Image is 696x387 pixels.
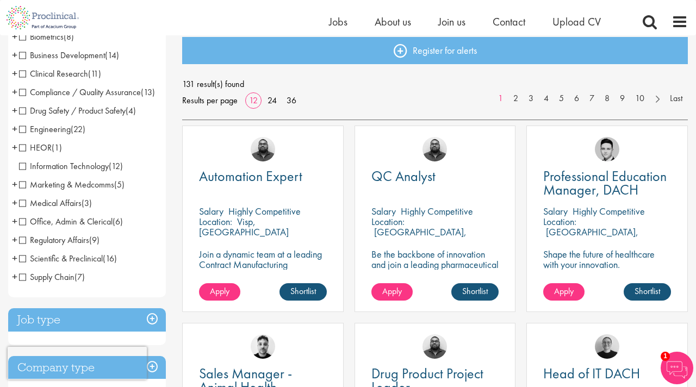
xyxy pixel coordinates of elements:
span: + [12,102,17,118]
span: (6) [113,216,123,227]
img: Ashley Bennett [422,137,447,161]
span: Join us [438,15,465,29]
a: Upload CV [552,15,601,29]
span: Automation Expert [199,167,302,185]
p: Highly Competitive [573,205,645,217]
span: + [12,65,17,82]
h3: Job type [8,308,166,332]
a: Head of IT DACH [543,367,671,380]
span: Marketing & Medcomms [19,179,114,190]
span: Salary [543,205,568,217]
span: Head of IT DACH [543,364,640,383]
span: + [12,269,17,285]
span: HEOR [19,142,52,153]
a: 12 [245,95,262,106]
span: Apply [210,285,229,297]
span: Office, Admin & Clerical [19,216,113,227]
a: 6 [569,92,585,105]
a: 1 [493,92,508,105]
span: Apply [554,285,574,297]
a: 3 [523,92,539,105]
span: Scientific & Preclinical [19,253,103,264]
span: + [12,213,17,229]
img: Connor Lynes [595,137,619,161]
a: 10 [630,92,650,105]
img: Ashley Bennett [422,334,447,359]
span: Salary [199,205,223,217]
p: Join a dynamic team at a leading Contract Manufacturing Organisation (CMO) and contribute to grou... [199,249,327,311]
span: Scientific & Preclinical [19,253,117,264]
a: 24 [264,95,281,106]
span: 1 [661,352,670,361]
span: Regulatory Affairs [19,234,89,246]
a: Automation Expert [199,170,327,183]
span: Drug Safety / Product Safety [19,105,126,116]
a: About us [375,15,411,29]
a: 8 [599,92,615,105]
img: Chatbot [661,352,693,384]
span: Marketing & Medcomms [19,179,125,190]
a: Apply [543,283,585,301]
img: Dean Fisher [251,334,275,359]
span: Results per page [182,92,238,109]
span: Location: [543,215,576,228]
a: Contact [493,15,525,29]
span: Clinical Research [19,68,101,79]
span: Professional Education Manager, DACH [543,167,667,199]
span: Engineering [19,123,71,135]
span: (8) [64,31,74,42]
span: HEOR [19,142,62,153]
span: + [12,47,17,63]
span: (4) [126,105,136,116]
span: Regulatory Affairs [19,234,100,246]
span: 131 result(s) found [182,76,688,92]
span: (16) [103,253,117,264]
iframe: reCAPTCHA [8,347,147,379]
span: Apply [382,285,402,297]
a: 4 [538,92,554,105]
span: Information Technology [19,160,109,172]
span: (14) [105,49,119,61]
a: 2 [508,92,524,105]
span: Supply Chain [19,271,85,283]
a: 9 [614,92,630,105]
span: Compliance / Quality Assurance [19,86,155,98]
a: QC Analyst [371,170,499,183]
span: Information Technology [19,160,123,172]
img: Ashley Bennett [251,137,275,161]
span: Medical Affairs [19,197,82,209]
span: Jobs [329,15,347,29]
a: 36 [283,95,300,106]
span: Drug Safety / Product Safety [19,105,136,116]
a: Professional Education Manager, DACH [543,170,671,197]
span: (9) [89,234,100,246]
span: + [12,250,17,266]
span: Business Development [19,49,105,61]
span: Compliance / Quality Assurance [19,86,141,98]
span: (5) [114,179,125,190]
p: [GEOGRAPHIC_DATA], [GEOGRAPHIC_DATA] [543,226,638,248]
a: Shortlist [624,283,671,301]
a: Register for alerts [182,37,688,64]
span: (12) [109,160,123,172]
span: (3) [82,197,92,209]
span: (13) [141,86,155,98]
span: + [12,121,17,137]
span: + [12,84,17,100]
p: Shape the future of healthcare with your innovation. [543,249,671,270]
span: Location: [199,215,232,228]
p: [GEOGRAPHIC_DATA], [GEOGRAPHIC_DATA] [371,226,467,248]
a: Shortlist [451,283,499,301]
span: + [12,28,17,45]
span: Engineering [19,123,85,135]
p: Highly Competitive [401,205,473,217]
